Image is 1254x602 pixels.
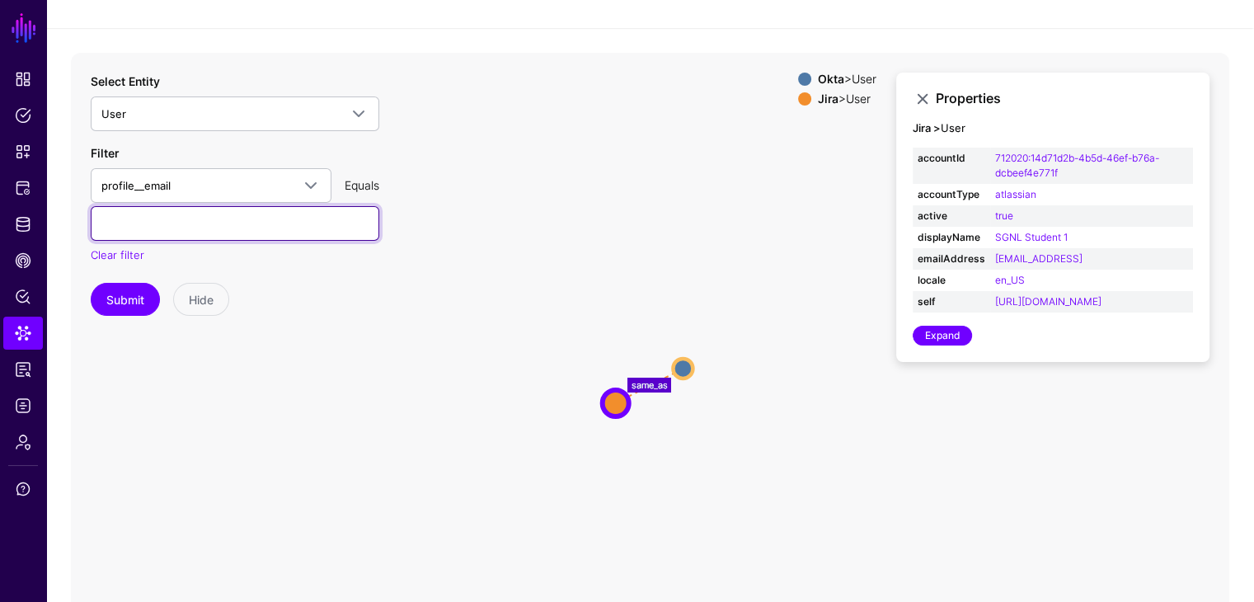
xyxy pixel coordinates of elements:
[631,379,667,390] text: same_as
[918,252,985,266] strong: emailAddress
[918,294,985,309] strong: self
[3,99,43,132] a: Policies
[3,280,43,313] a: Policy Lens
[15,434,31,450] span: Admin
[818,92,838,106] strong: Jira
[338,176,386,194] div: Equals
[913,121,941,134] strong: Jira >
[3,172,43,205] a: Protected Systems
[15,107,31,124] span: Policies
[15,481,31,497] span: Support
[3,135,43,168] a: Snippets
[91,144,119,162] label: Filter
[173,283,229,316] button: Hide
[101,107,126,120] span: User
[918,187,985,202] strong: accountType
[3,353,43,386] a: Reports
[995,252,1083,265] a: [EMAIL_ADDRESS]
[815,73,880,86] div: > User
[15,180,31,196] span: Protected Systems
[3,317,43,350] a: Data Lens
[913,122,1193,135] h4: User
[995,188,1036,200] a: atlassian
[995,209,1013,222] a: true
[818,72,844,86] strong: Okta
[15,71,31,87] span: Dashboard
[918,151,985,166] strong: accountId
[3,208,43,241] a: Identity Data Fabric
[995,295,1101,308] a: [URL][DOMAIN_NAME]
[3,426,43,459] a: Admin
[918,273,985,288] strong: locale
[15,361,31,378] span: Reports
[15,143,31,160] span: Snippets
[91,73,160,90] label: Select Entity
[3,389,43,422] a: Logs
[10,10,38,46] a: SGNL
[15,216,31,233] span: Identity Data Fabric
[918,209,985,223] strong: active
[91,283,160,316] button: Submit
[15,397,31,414] span: Logs
[913,326,972,346] a: Expand
[995,152,1159,179] a: 712020:14d71d2b-4b5d-46ef-b76a-dcbeef4e771f
[15,289,31,305] span: Policy Lens
[995,274,1025,286] a: en_US
[936,91,1193,106] h3: Properties
[101,179,171,192] span: profile__email
[15,325,31,341] span: Data Lens
[15,252,31,269] span: CAEP Hub
[918,230,985,245] strong: displayName
[3,244,43,277] a: CAEP Hub
[815,92,880,106] div: > User
[91,248,144,261] a: Clear filter
[3,63,43,96] a: Dashboard
[995,231,1068,243] a: SGNL Student 1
